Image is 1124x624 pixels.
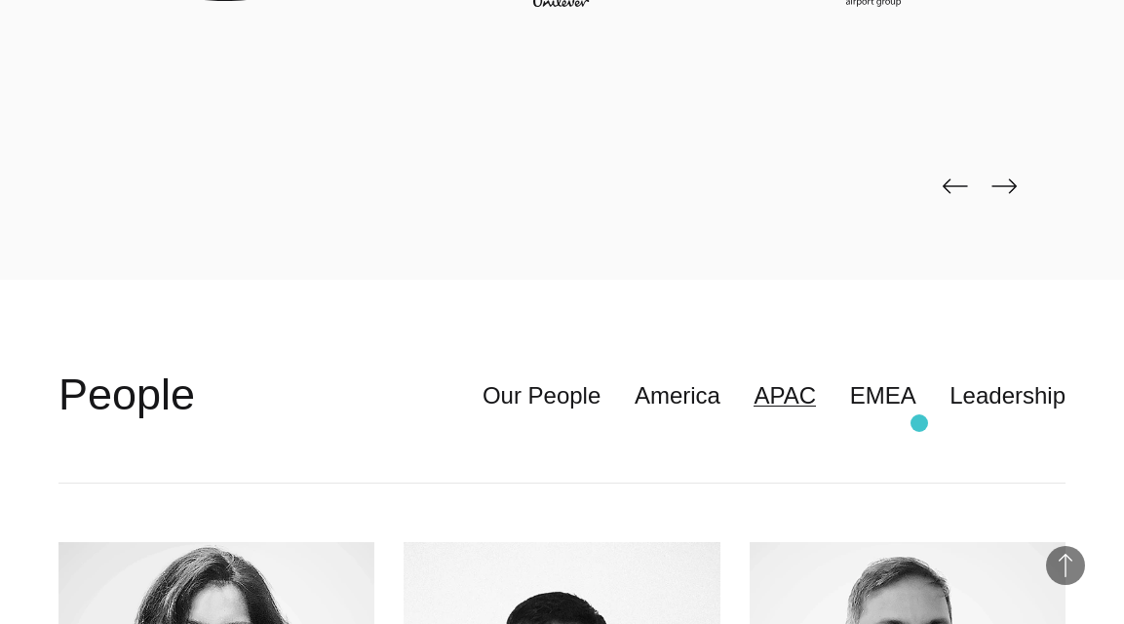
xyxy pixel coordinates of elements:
img: page-back-black.png [943,178,968,194]
a: Leadership [950,377,1066,414]
button: Back to Top [1046,546,1085,585]
h2: People [58,366,195,424]
a: APAC [754,377,816,414]
img: page-next-black.png [991,178,1017,194]
a: Our People [483,377,601,414]
a: EMEA [850,377,916,414]
a: America [635,377,720,414]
